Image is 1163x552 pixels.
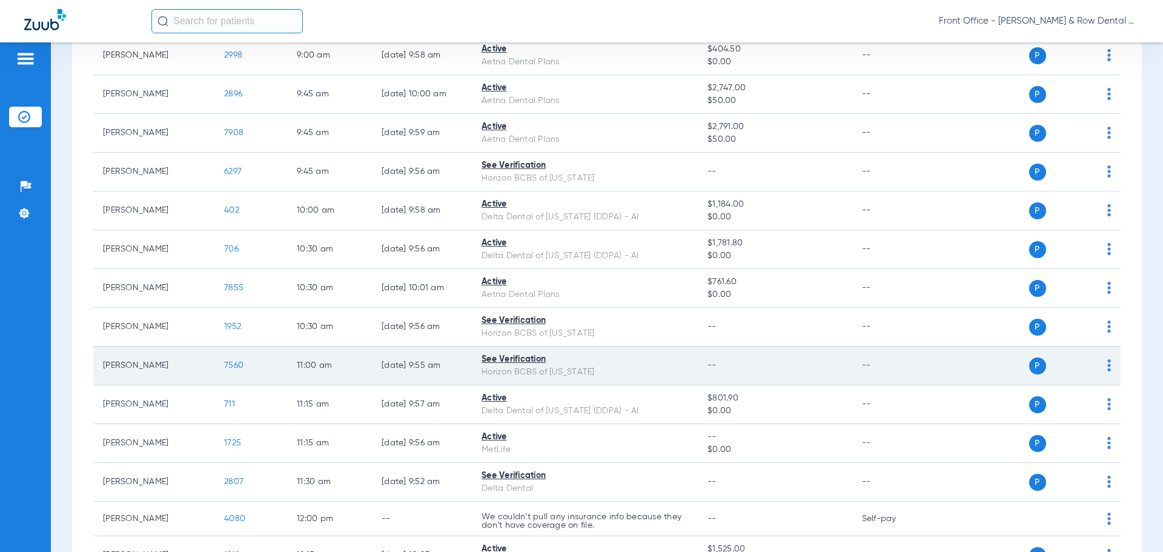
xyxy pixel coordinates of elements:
td: -- [372,502,472,536]
td: [DATE] 9:58 AM [372,36,472,75]
img: group-dot-blue.svg [1107,359,1111,371]
span: P [1029,241,1046,258]
td: [PERSON_NAME] [93,308,214,347]
span: Front Office - [PERSON_NAME] & Row Dental Group [939,15,1139,27]
span: 7855 [224,284,244,292]
span: $2,791.00 [707,121,842,133]
span: -- [707,431,842,444]
input: Search for patients [151,9,303,33]
td: 11:30 AM [287,463,372,502]
td: -- [852,230,934,269]
td: [PERSON_NAME] [93,230,214,269]
div: See Verification [482,159,688,172]
div: Aetna Dental Plans [482,133,688,146]
span: $0.00 [707,250,842,262]
td: 9:45 AM [287,153,372,191]
div: See Verification [482,314,688,327]
span: $761.60 [707,276,842,288]
td: 9:00 AM [287,36,372,75]
div: Active [482,431,688,444]
span: 2807 [224,477,244,486]
img: group-dot-blue.svg [1107,282,1111,294]
img: hamburger-icon [16,52,35,66]
div: Active [482,82,688,95]
td: 9:45 AM [287,75,372,114]
td: 10:30 AM [287,230,372,269]
span: 711 [224,400,235,408]
span: $2,747.00 [707,82,842,95]
td: 11:15 AM [287,385,372,424]
div: Active [482,121,688,133]
div: Delta Dental of [US_STATE] (DDPA) - AI [482,405,688,417]
div: See Verification [482,353,688,366]
span: 7908 [224,128,244,137]
div: Active [482,392,688,405]
td: Self-pay [852,502,934,536]
div: Aetna Dental Plans [482,288,688,301]
td: -- [852,308,934,347]
td: 10:30 AM [287,269,372,308]
span: -- [707,322,717,331]
td: [PERSON_NAME] [93,75,214,114]
span: $0.00 [707,211,842,224]
div: Chat Widget [1102,494,1163,552]
td: [DATE] 9:52 AM [372,463,472,502]
span: P [1029,86,1046,103]
span: P [1029,47,1046,64]
td: 10:30 AM [287,308,372,347]
span: -- [707,514,717,523]
div: Active [482,43,688,56]
span: 2998 [224,51,242,59]
td: 11:15 AM [287,424,372,463]
img: group-dot-blue.svg [1107,437,1111,449]
div: Aetna Dental Plans [482,56,688,68]
div: Delta Dental of [US_STATE] (DDPA) - AI [482,250,688,262]
td: [DATE] 9:56 AM [372,153,472,191]
td: [PERSON_NAME] [93,347,214,385]
div: Delta Dental of [US_STATE] (DDPA) - AI [482,211,688,224]
span: 402 [224,206,239,214]
img: group-dot-blue.svg [1107,398,1111,410]
span: P [1029,164,1046,181]
td: [DATE] 9:55 AM [372,347,472,385]
td: 10:00 AM [287,191,372,230]
img: Zuub Logo [24,9,66,30]
p: We couldn’t pull any insurance info because they don’t have coverage on file. [482,513,688,530]
span: $1,184.00 [707,198,842,211]
img: group-dot-blue.svg [1107,127,1111,139]
td: [DATE] 9:57 AM [372,385,472,424]
td: [PERSON_NAME] [93,424,214,463]
div: Horizon BCBS of [US_STATE] [482,327,688,340]
span: $1,781.80 [707,237,842,250]
div: Active [482,237,688,250]
span: 1952 [224,322,241,331]
img: group-dot-blue.svg [1107,243,1111,255]
td: -- [852,347,934,385]
span: $0.00 [707,56,842,68]
div: See Verification [482,470,688,482]
span: P [1029,396,1046,413]
span: $801.90 [707,392,842,405]
div: Horizon BCBS of [US_STATE] [482,172,688,185]
div: Active [482,276,688,288]
span: -- [707,477,717,486]
td: -- [852,153,934,191]
span: $0.00 [707,444,842,456]
div: MetLife [482,444,688,456]
td: [DATE] 9:58 AM [372,191,472,230]
img: Search Icon [157,16,168,27]
span: 1725 [224,439,241,447]
span: P [1029,125,1046,142]
span: P [1029,435,1046,452]
span: 4080 [224,514,245,523]
td: -- [852,269,934,308]
td: -- [852,191,934,230]
div: Aetna Dental Plans [482,95,688,107]
td: 12:00 PM [287,502,372,536]
span: P [1029,474,1046,491]
span: $0.00 [707,288,842,301]
td: [DATE] 9:56 AM [372,230,472,269]
td: [DATE] 10:01 AM [372,269,472,308]
span: $0.00 [707,405,842,417]
div: Horizon BCBS of [US_STATE] [482,366,688,379]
